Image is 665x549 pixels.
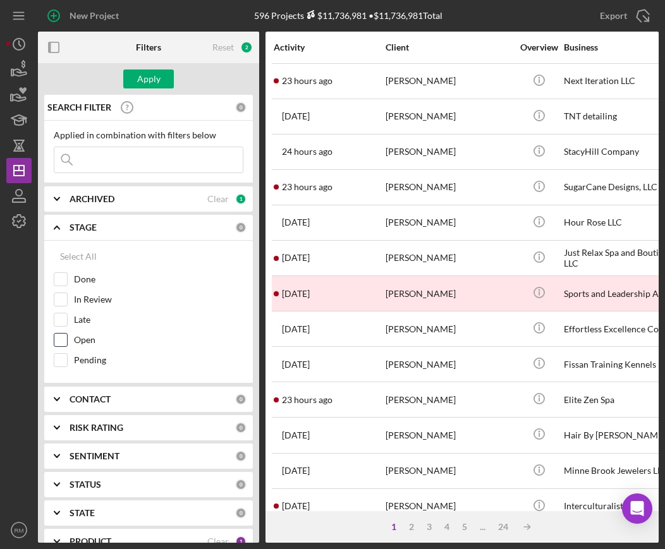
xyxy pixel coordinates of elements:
b: CONTACT [70,394,111,404]
div: Clear [207,536,229,546]
label: Open [74,334,243,346]
button: Apply [123,69,174,88]
div: Select All [60,244,97,269]
label: Late [74,313,243,326]
label: Pending [74,354,243,366]
div: Client [386,42,512,52]
div: [PERSON_NAME] [386,171,512,204]
div: 0 [235,394,247,405]
time: 2025-10-02 15:48 [282,395,332,405]
b: RISK RATING [70,423,123,433]
div: 0 [235,479,247,490]
b: STAGE [70,222,97,232]
time: 2025-10-01 21:34 [282,501,310,511]
div: 1 [235,193,247,205]
div: ... [473,522,492,532]
div: 0 [235,507,247,519]
div: 3 [420,522,438,532]
div: [PERSON_NAME] [386,347,512,381]
time: 2025-10-02 15:51 [282,182,332,192]
div: Reset [212,42,234,52]
b: PRODUCT [70,536,111,546]
div: Apply [137,69,161,88]
text: RM [15,527,24,534]
time: 2025-09-22 21:22 [282,253,310,263]
div: [PERSON_NAME] [386,312,512,346]
button: Export [587,3,659,28]
time: 2025-10-01 18:20 [282,324,310,334]
time: 2025-09-23 20:27 [282,217,310,227]
div: [PERSON_NAME] [386,490,512,523]
label: In Review [74,293,243,306]
div: 2 [403,522,420,532]
div: Activity [274,42,384,52]
div: [PERSON_NAME] [386,383,512,416]
b: ARCHIVED [70,194,114,204]
b: STATE [70,508,95,518]
div: 0 [235,222,247,233]
button: Select All [54,244,103,269]
button: RM [6,517,32,543]
div: 0 [235,102,247,113]
div: [PERSON_NAME] [386,454,512,488]
time: 2025-09-14 02:47 [282,430,310,440]
b: SENTIMENT [70,451,119,461]
div: [PERSON_NAME] [386,100,512,133]
div: 2 [240,41,253,54]
div: Applied in combination with filters below [54,130,243,140]
div: $11,736,981 [304,10,367,21]
div: [PERSON_NAME] [386,206,512,239]
div: 4 [438,522,456,532]
div: 1 [235,536,247,547]
time: 2025-10-02 15:53 [282,76,332,86]
label: Done [74,273,243,286]
div: 1 [385,522,403,532]
time: 2025-09-18 18:11 [282,466,310,476]
div: 596 Projects • $11,736,981 Total [254,10,442,21]
time: 2025-10-01 16:49 [282,111,310,121]
time: 2025-09-24 15:36 [282,289,310,299]
div: Export [600,3,627,28]
button: New Project [38,3,131,28]
div: Open Intercom Messenger [622,493,652,524]
div: [PERSON_NAME] [386,241,512,275]
div: 24 [492,522,515,532]
b: Filters [136,42,161,52]
b: SEARCH FILTER [47,102,111,112]
div: [PERSON_NAME] [386,135,512,169]
div: 0 [235,422,247,433]
time: 2025-10-02 15:30 [282,147,332,157]
div: Overview [515,42,563,52]
div: [PERSON_NAME] [386,418,512,452]
div: 0 [235,450,247,462]
div: 5 [456,522,473,532]
div: Clear [207,194,229,204]
div: [PERSON_NAME] [386,277,512,310]
div: New Project [70,3,119,28]
div: [PERSON_NAME] [386,64,512,98]
time: 2025-09-18 01:39 [282,359,310,370]
b: STATUS [70,480,101,490]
